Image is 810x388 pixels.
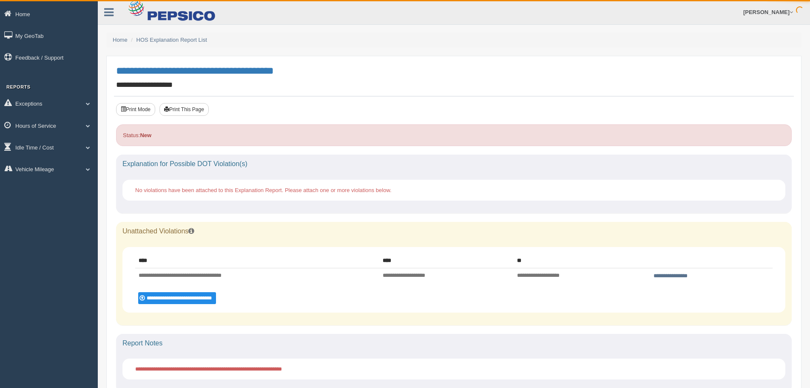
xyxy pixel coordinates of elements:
[116,124,792,146] div: Status:
[159,103,209,116] button: Print This Page
[116,103,155,116] button: Print Mode
[116,222,792,241] div: Unattached Violations
[113,37,128,43] a: Home
[135,187,392,193] span: No violations have been attached to this Explanation Report. Please attach one or more violations...
[116,334,792,353] div: Report Notes
[136,37,207,43] a: HOS Explanation Report List
[140,132,151,138] strong: New
[116,155,792,173] div: Explanation for Possible DOT Violation(s)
